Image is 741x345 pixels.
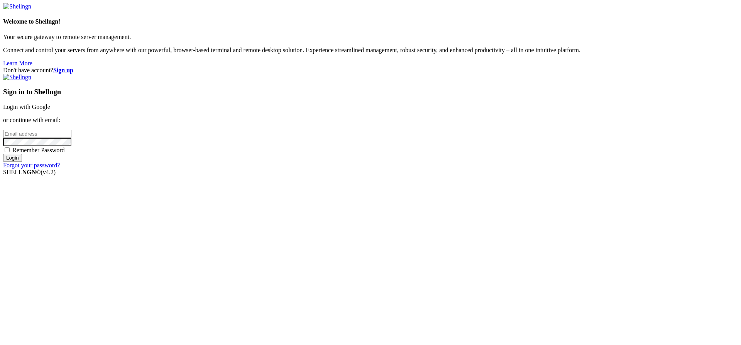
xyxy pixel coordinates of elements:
h3: Sign in to Shellngn [3,88,738,96]
img: Shellngn [3,74,31,81]
b: NGN [22,169,36,175]
h4: Welcome to Shellngn! [3,18,738,25]
img: Shellngn [3,3,31,10]
span: Remember Password [12,147,65,153]
input: Remember Password [5,147,10,152]
p: Your secure gateway to remote server management. [3,34,738,41]
a: Forgot your password? [3,162,60,168]
span: SHELL © [3,169,56,175]
div: Don't have account? [3,67,738,74]
a: Sign up [53,67,73,73]
span: 4.2.0 [41,169,56,175]
p: Connect and control your servers from anywhere with our powerful, browser-based terminal and remo... [3,47,738,54]
a: Login with Google [3,104,50,110]
input: Login [3,154,22,162]
a: Learn More [3,60,32,66]
input: Email address [3,130,71,138]
p: or continue with email: [3,117,738,124]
